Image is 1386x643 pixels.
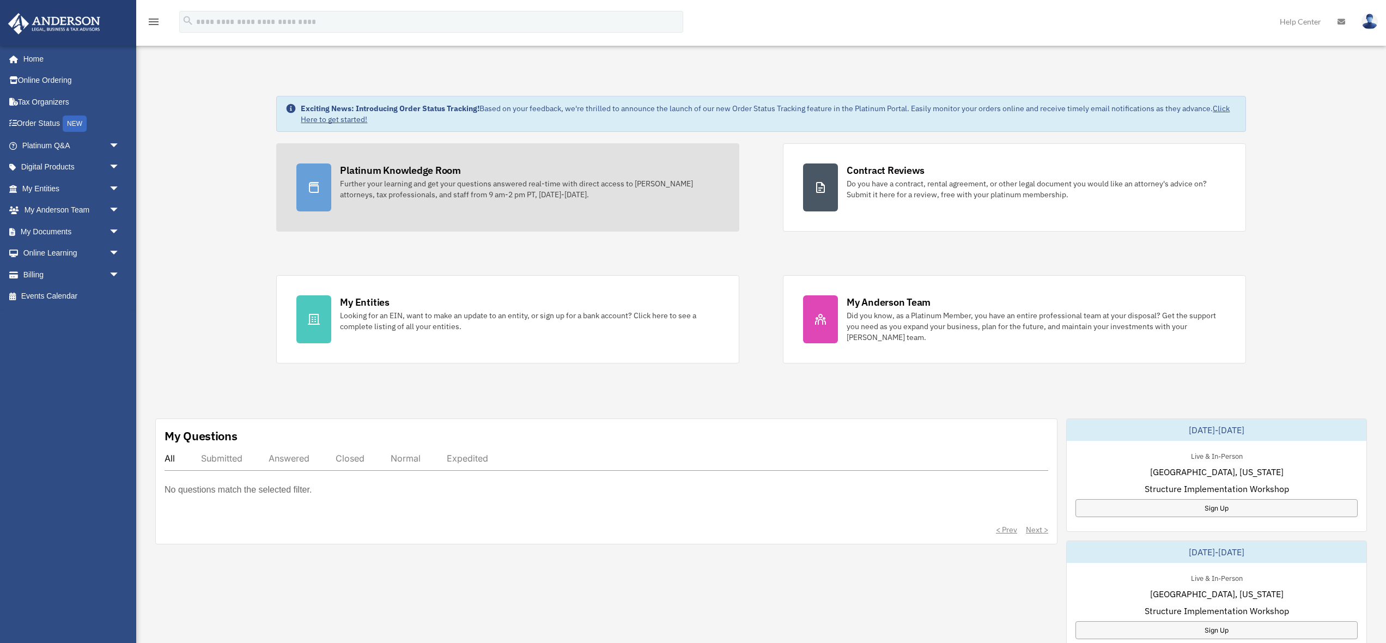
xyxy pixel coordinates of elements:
a: Contract Reviews Do you have a contract, rental agreement, or other legal document you would like... [783,143,1246,232]
img: User Pic [1361,14,1378,29]
div: My Questions [165,428,238,444]
div: NEW [63,116,87,132]
div: My Anderson Team [847,295,931,309]
a: Events Calendar [8,286,136,307]
div: My Entities [340,295,389,309]
span: arrow_drop_down [109,242,131,265]
span: [GEOGRAPHIC_DATA], [US_STATE] [1150,465,1284,478]
div: Live & In-Person [1182,572,1251,583]
img: Anderson Advisors Platinum Portal [5,13,104,34]
div: Answered [269,453,309,464]
div: Submitted [201,453,242,464]
div: Based on your feedback, we're thrilled to announce the launch of our new Order Status Tracking fe... [301,103,1236,125]
a: My Entities Looking for an EIN, want to make an update to an entity, or sign up for a bank accoun... [276,275,739,363]
span: arrow_drop_down [109,178,131,200]
div: Further your learning and get your questions answered real-time with direct access to [PERSON_NAM... [340,178,719,200]
div: [DATE]-[DATE] [1067,419,1366,441]
a: My Documentsarrow_drop_down [8,221,136,242]
span: Structure Implementation Workshop [1145,482,1289,495]
div: Live & In-Person [1182,450,1251,461]
a: Digital Productsarrow_drop_down [8,156,136,178]
span: Structure Implementation Workshop [1145,604,1289,617]
a: Tax Organizers [8,91,136,113]
div: Normal [391,453,421,464]
div: Expedited [447,453,488,464]
a: Click Here to get started! [301,104,1230,124]
a: My Anderson Team Did you know, as a Platinum Member, you have an entire professional team at your... [783,275,1246,363]
div: [DATE]-[DATE] [1067,541,1366,563]
span: arrow_drop_down [109,135,131,157]
span: arrow_drop_down [109,156,131,179]
span: arrow_drop_down [109,199,131,222]
span: [GEOGRAPHIC_DATA], [US_STATE] [1150,587,1284,600]
div: All [165,453,175,464]
strong: Exciting News: Introducing Order Status Tracking! [301,104,479,113]
a: Sign Up [1075,621,1358,639]
a: Online Ordering [8,70,136,92]
a: Order StatusNEW [8,113,136,135]
div: Looking for an EIN, want to make an update to an entity, or sign up for a bank account? Click her... [340,310,719,332]
i: menu [147,15,160,28]
a: Platinum Q&Aarrow_drop_down [8,135,136,156]
a: My Anderson Teamarrow_drop_down [8,199,136,221]
div: Closed [336,453,364,464]
a: Platinum Knowledge Room Further your learning and get your questions answered real-time with dire... [276,143,739,232]
div: Contract Reviews [847,163,925,177]
a: Sign Up [1075,499,1358,517]
a: Home [8,48,131,70]
i: search [182,15,194,27]
span: arrow_drop_down [109,221,131,243]
div: Platinum Knowledge Room [340,163,461,177]
a: Online Learningarrow_drop_down [8,242,136,264]
a: Billingarrow_drop_down [8,264,136,286]
div: Do you have a contract, rental agreement, or other legal document you would like an attorney's ad... [847,178,1226,200]
span: arrow_drop_down [109,264,131,286]
div: Did you know, as a Platinum Member, you have an entire professional team at your disposal? Get th... [847,310,1226,343]
a: menu [147,19,160,28]
a: My Entitiesarrow_drop_down [8,178,136,199]
p: No questions match the selected filter. [165,482,312,498]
